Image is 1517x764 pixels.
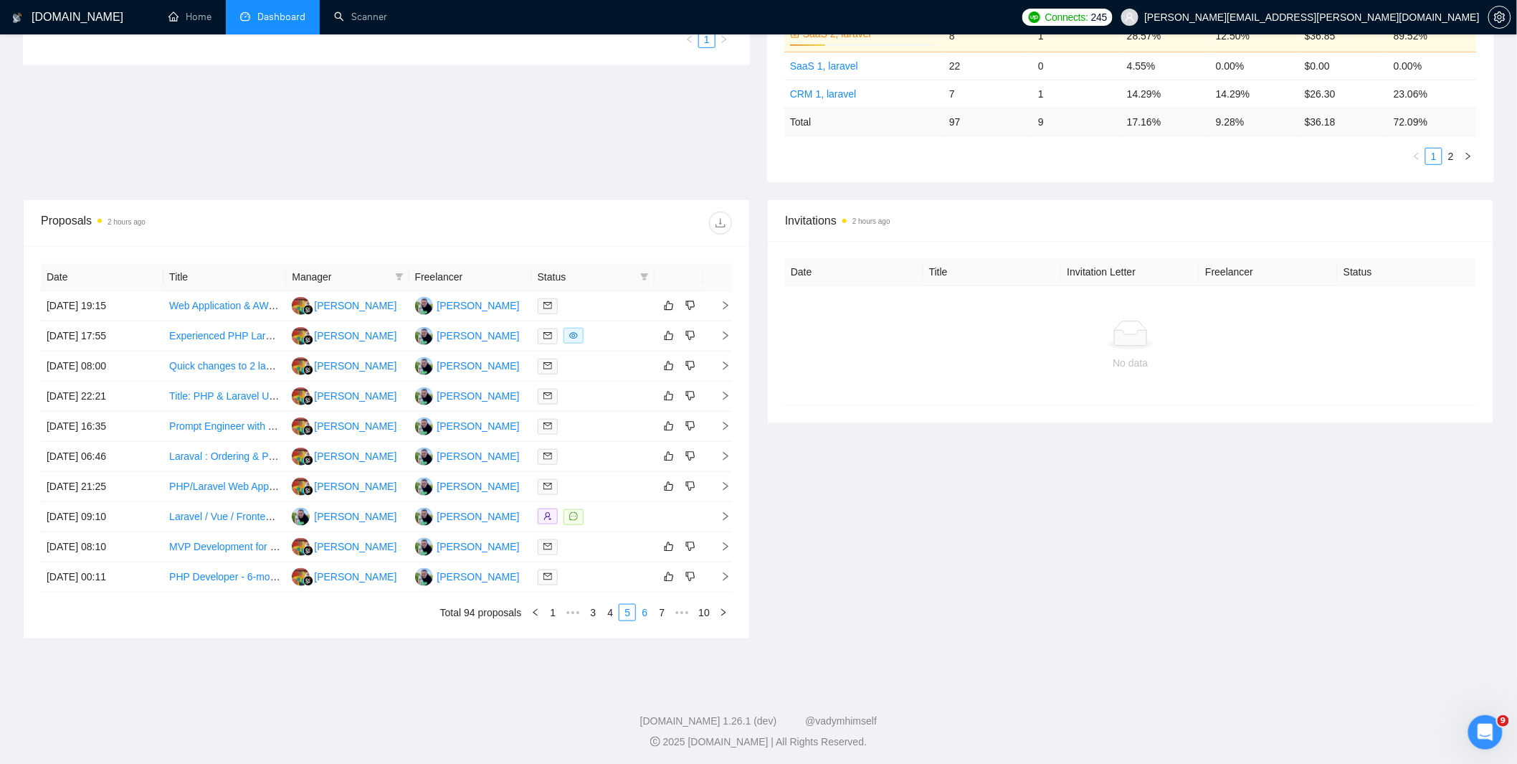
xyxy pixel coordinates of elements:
div: [PERSON_NAME] [314,539,396,555]
button: like [660,357,677,374]
td: 12.50% [1210,19,1299,52]
span: like [664,541,674,552]
td: [DATE] 08:00 [41,352,163,382]
a: SaaS 1, laravel [790,60,858,72]
td: 9.28 % [1210,108,1299,136]
span: user-add [543,512,552,521]
li: 6 [636,604,653,621]
a: OI[PERSON_NAME] [415,420,520,431]
a: @vadymhimself [805,715,877,727]
div: [PERSON_NAME] [437,448,520,464]
th: Date [41,263,163,291]
a: IH[PERSON_NAME] [292,450,396,461]
span: mail [543,482,552,491]
img: OI [292,508,310,526]
span: mail [543,452,552,461]
a: OI[PERSON_NAME] [292,510,396,522]
a: searchScanner [334,11,387,23]
span: right [709,511,731,522]
button: right [715,31,733,48]
td: $26.30 [1299,80,1388,108]
img: OI [415,387,433,405]
button: like [660,387,677,405]
div: [PERSON_NAME] [314,448,396,464]
img: gigradar-bm.png [303,456,313,466]
li: Previous Page [527,604,544,621]
td: 14.29% [1210,80,1299,108]
a: 10 [694,605,714,621]
time: 2 hours ago [108,218,146,226]
button: like [660,568,677,585]
button: left [527,604,544,621]
button: like [660,327,677,344]
a: OI[PERSON_NAME] [415,359,520,371]
a: OI[PERSON_NAME] [415,510,520,522]
td: Title: PHP & Laravel Upgrade + Email Template Location Help [163,382,286,412]
span: message [569,512,578,521]
span: Invitations [785,212,1476,230]
img: IH [292,478,310,496]
img: OI [415,297,433,315]
td: 0.00% [1210,52,1299,80]
a: 6 [637,605,652,621]
a: 1 [1426,148,1442,164]
span: right [720,35,728,44]
div: [PERSON_NAME] [437,539,520,555]
div: 2025 [DOMAIN_NAME] | All Rights Reserved. [11,735,1506,750]
span: filter [392,266,406,288]
button: dislike [682,357,699,374]
img: IH [292,418,310,435]
a: Laraval : Ordering & Payment process [169,451,339,462]
button: dislike [682,327,699,344]
td: Prompt Engineer with Laravel Knowledge [163,412,286,442]
button: like [660,538,677,555]
span: download [710,217,731,229]
span: dislike [685,541,695,552]
button: like [660,297,677,314]
a: IH[PERSON_NAME] [292,299,396,311]
a: setting [1488,11,1511,23]
td: 7 [943,80,1032,108]
a: 1 [699,32,715,47]
a: IH[PERSON_NAME] [292,359,396,371]
div: [PERSON_NAME] [314,328,396,344]
a: 4 [602,605,618,621]
div: [PERSON_NAME] [314,569,396,585]
td: $0.00 [1299,52,1388,80]
span: ••• [670,604,693,621]
button: right [715,604,732,621]
li: Previous Page [1408,148,1425,165]
span: dashboard [240,11,250,22]
button: dislike [682,297,699,314]
button: dislike [682,418,699,435]
span: 245 [1091,9,1107,25]
td: 1 [1032,19,1121,52]
td: 0.00% [1388,52,1477,80]
span: mail [543,542,552,551]
td: [DATE] 06:46 [41,442,163,472]
div: [PERSON_NAME] [314,509,396,524]
span: 9 [1498,715,1509,727]
span: right [709,391,731,401]
img: IH [292,538,310,556]
a: Quick changes to 2 landing pages [169,360,320,372]
span: right [709,331,731,341]
span: Connects: [1045,9,1088,25]
td: 8 [943,19,1032,52]
button: dislike [682,568,699,585]
img: gigradar-bm.png [303,425,313,435]
a: PHP/Laravel Web App with Stripe Trial + GPSWOX Integration (Update Existing Tele2 Script) [169,481,582,492]
a: OI[PERSON_NAME] [415,480,520,491]
img: IH [292,387,310,405]
li: Total 94 proposals [440,604,522,621]
td: MVP Development for a Product Quotation Platform [163,532,286,562]
span: right [1464,152,1473,161]
a: OI[PERSON_NAME] [415,329,520,341]
span: user [1125,12,1135,22]
li: Next Page [1460,148,1477,165]
div: [PERSON_NAME] [314,358,396,374]
a: Experienced PHP Laravel Developer (Vonage API Integration) [169,330,444,341]
a: 3 [585,605,601,621]
span: like [664,571,674,583]
td: [DATE] 00:11 [41,562,163,593]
